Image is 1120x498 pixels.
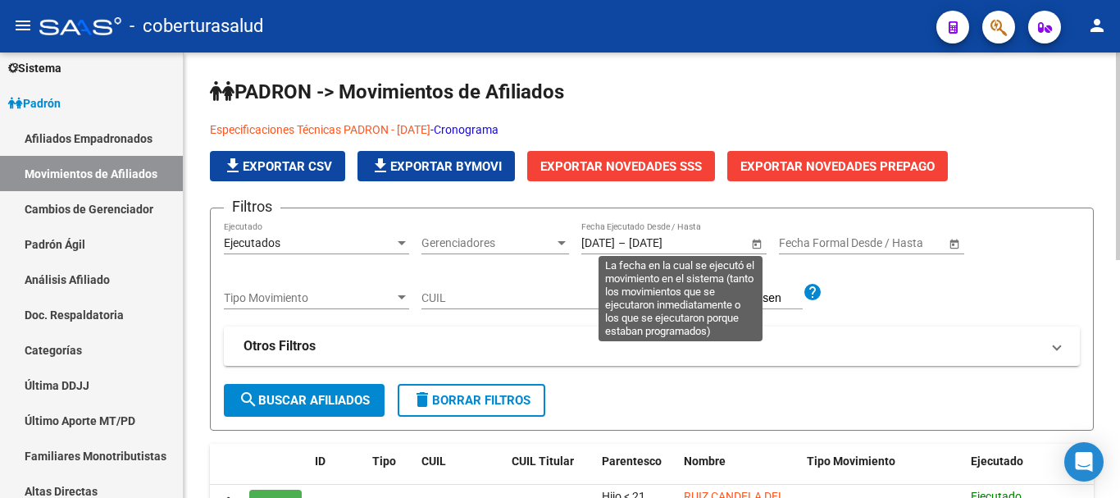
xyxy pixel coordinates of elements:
[357,151,515,181] button: Exportar Bymovi
[618,236,626,250] span: –
[1087,16,1107,35] mat-icon: person
[540,159,702,174] span: Exportar Novedades SSS
[372,455,396,468] span: Tipo
[1064,442,1104,482] div: Open Intercom Messenger
[224,384,385,417] button: Buscar Afiliados
[844,236,924,250] input: End date
[371,159,502,174] span: Exportar Bymovi
[595,444,677,498] datatable-header-cell: Parentesco
[727,151,948,181] button: Exportar Novedades Prepago
[8,59,61,77] span: Sistema
[8,94,61,112] span: Padrón
[708,291,803,306] input: Archivo CSV CUIL
[224,327,1080,366] mat-expansion-panel-header: Otros Filtros
[800,444,964,498] datatable-header-cell: Tipo Movimiento
[602,455,662,468] span: Parentesco
[779,236,830,250] input: Start date
[308,444,366,498] datatable-header-cell: ID
[505,444,595,498] datatable-header-cell: CUIL Titular
[224,195,280,218] h3: Filtros
[619,291,708,304] span: Archivo CSV CUIL
[315,455,326,468] span: ID
[803,282,822,302] mat-icon: help
[421,455,446,468] span: CUIL
[371,156,390,176] mat-icon: file_download
[684,455,726,468] span: Nombre
[434,123,499,136] a: Cronograma
[130,8,263,44] span: - coberturasalud
[964,444,1071,498] datatable-header-cell: Ejecutado
[223,159,332,174] span: Exportar CSV
[971,455,1023,468] span: Ejecutado
[945,235,963,252] button: Open calendar
[415,444,505,498] datatable-header-cell: CUIL
[421,236,554,250] span: Gerenciadores
[210,80,564,103] span: PADRON -> Movimientos de Afiliados
[210,151,345,181] button: Exportar CSV
[223,156,243,176] mat-icon: file_download
[224,236,280,249] span: Ejecutados
[239,393,370,408] span: Buscar Afiliados
[210,121,1094,139] p: -
[677,444,800,498] datatable-header-cell: Nombre
[527,151,715,181] button: Exportar Novedades SSS
[748,235,765,252] button: Open calendar
[581,236,615,250] input: Start date
[807,455,895,468] span: Tipo Movimiento
[224,291,394,305] span: Tipo Movimiento
[412,393,530,408] span: Borrar Filtros
[239,390,258,409] mat-icon: search
[512,455,574,468] span: CUIL Titular
[366,444,415,498] datatable-header-cell: Tipo
[412,390,432,409] mat-icon: delete
[244,337,316,355] strong: Otros Filtros
[740,159,935,174] span: Exportar Novedades Prepago
[398,384,545,417] button: Borrar Filtros
[210,123,430,136] a: Especificaciones Técnicas PADRON - [DATE]
[629,236,709,250] input: End date
[13,16,33,35] mat-icon: menu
